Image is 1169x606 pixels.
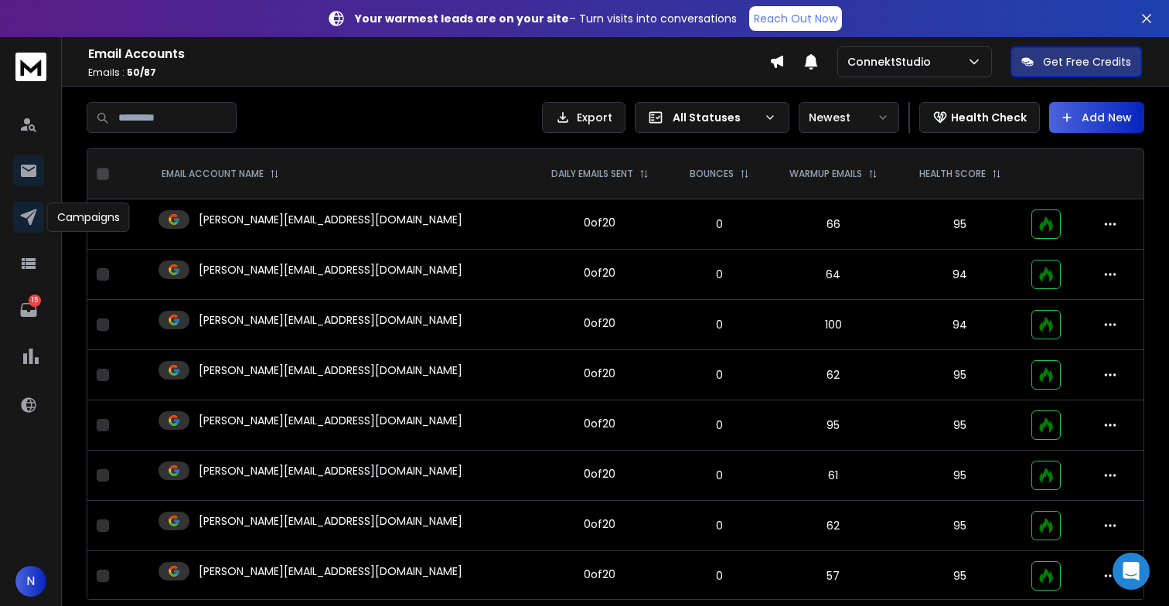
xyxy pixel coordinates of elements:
[15,566,46,597] button: N
[551,168,633,180] p: DAILY EMAILS SENT
[199,312,462,328] p: [PERSON_NAME][EMAIL_ADDRESS][DOMAIN_NAME]
[898,199,1022,250] td: 95
[199,463,462,478] p: [PERSON_NAME][EMAIL_ADDRESS][DOMAIN_NAME]
[355,11,569,26] strong: Your warmest leads are on your site
[680,417,758,433] p: 0
[584,315,615,331] div: 0 of 20
[199,262,462,277] p: [PERSON_NAME][EMAIL_ADDRESS][DOMAIN_NAME]
[680,267,758,282] p: 0
[584,567,615,582] div: 0 of 20
[355,11,737,26] p: – Turn visits into conversations
[768,300,898,350] td: 100
[199,212,462,227] p: [PERSON_NAME][EMAIL_ADDRESS][DOMAIN_NAME]
[898,451,1022,501] td: 95
[584,416,615,431] div: 0 of 20
[127,66,156,79] span: 50 / 87
[898,300,1022,350] td: 94
[680,317,758,332] p: 0
[680,518,758,533] p: 0
[162,168,279,180] div: EMAIL ACCOUNT NAME
[690,168,734,180] p: BOUNCES
[680,568,758,584] p: 0
[29,294,41,307] p: 15
[1043,54,1131,70] p: Get Free Credits
[584,215,615,230] div: 0 of 20
[584,366,615,381] div: 0 of 20
[799,102,899,133] button: Newest
[898,501,1022,551] td: 95
[754,11,837,26] p: Reach Out Now
[951,110,1027,125] p: Health Check
[680,216,758,232] p: 0
[768,250,898,300] td: 64
[1113,553,1150,590] div: Open Intercom Messenger
[199,363,462,378] p: [PERSON_NAME][EMAIL_ADDRESS][DOMAIN_NAME]
[199,513,462,529] p: [PERSON_NAME][EMAIL_ADDRESS][DOMAIN_NAME]
[15,53,46,81] img: logo
[88,66,769,79] p: Emails :
[584,516,615,532] div: 0 of 20
[768,501,898,551] td: 62
[768,551,898,601] td: 57
[768,400,898,451] td: 95
[768,199,898,250] td: 66
[898,551,1022,601] td: 95
[768,350,898,400] td: 62
[542,102,625,133] button: Export
[919,168,986,180] p: HEALTH SCORE
[847,54,937,70] p: ConnektStudio
[919,102,1040,133] button: Health Check
[199,563,462,579] p: [PERSON_NAME][EMAIL_ADDRESS][DOMAIN_NAME]
[898,250,1022,300] td: 94
[768,451,898,501] td: 61
[680,367,758,383] p: 0
[584,466,615,482] div: 0 of 20
[47,203,130,232] div: Campaigns
[749,6,842,31] a: Reach Out Now
[898,400,1022,451] td: 95
[1049,102,1144,133] button: Add New
[13,294,44,325] a: 15
[199,413,462,428] p: [PERSON_NAME][EMAIL_ADDRESS][DOMAIN_NAME]
[898,350,1022,400] td: 95
[789,168,862,180] p: WARMUP EMAILS
[680,468,758,483] p: 0
[1011,46,1142,77] button: Get Free Credits
[584,265,615,281] div: 0 of 20
[673,110,758,125] p: All Statuses
[88,45,769,63] h1: Email Accounts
